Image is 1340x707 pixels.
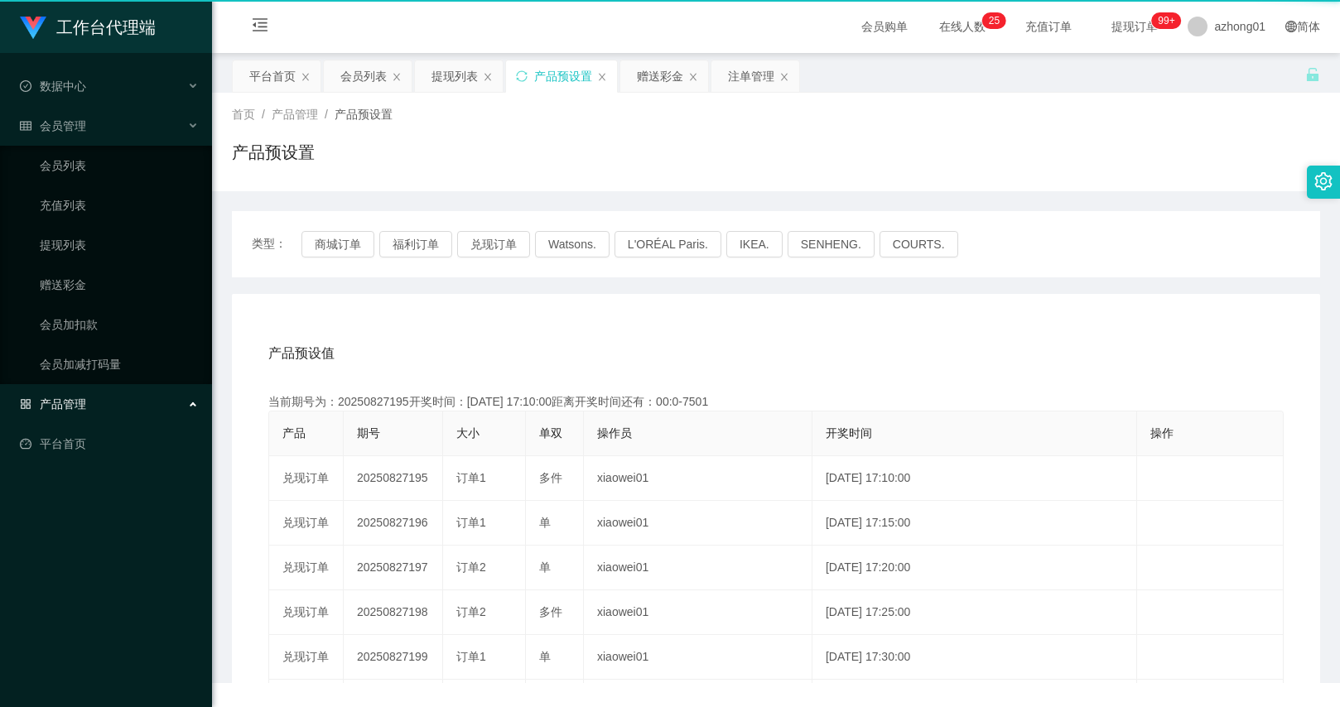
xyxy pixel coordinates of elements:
[268,393,1284,411] div: 当前期号为：20250827195开奖时间：[DATE] 17:10:00距离开奖时间还有：00:0-7501
[40,268,199,301] a: 赠送彩金
[344,501,443,546] td: 20250827196
[56,1,156,54] h1: 工作台代理端
[584,456,812,501] td: xiaowei01
[539,605,562,618] span: 多件
[982,12,1006,29] sup: 25
[40,189,199,222] a: 充值列表
[20,397,86,411] span: 产品管理
[232,1,288,54] i: 图标: menu-fold
[20,119,86,132] span: 会员管理
[456,426,480,440] span: 大小
[269,501,344,546] td: 兑现订单
[344,635,443,680] td: 20250827199
[340,60,387,92] div: 会员列表
[20,20,156,33] a: 工作台代理端
[994,12,1000,29] p: 5
[728,60,774,92] div: 注单管理
[539,516,551,529] span: 单
[597,426,632,440] span: 操作员
[615,231,721,257] button: L'ORÉAL Paris.
[262,108,265,121] span: /
[637,60,683,92] div: 赠送彩金
[597,72,607,82] i: 图标: close
[779,72,789,82] i: 图标: close
[392,72,402,82] i: 图标: close
[584,501,812,546] td: xiaowei01
[539,650,551,663] span: 单
[232,108,255,121] span: 首页
[457,231,530,257] button: 兑现订单
[282,426,306,440] span: 产品
[40,149,199,182] a: 会员列表
[1103,21,1166,32] span: 提现订单
[344,590,443,635] td: 20250827198
[20,80,31,92] i: 图标: check-circle-o
[357,426,380,440] span: 期号
[40,308,199,341] a: 会员加扣款
[252,231,301,257] span: 类型：
[1151,12,1181,29] sup: 981
[456,650,486,663] span: 订单1
[584,590,812,635] td: xiaowei01
[249,60,296,92] div: 平台首页
[584,546,812,590] td: xiaowei01
[456,605,486,618] span: 订单2
[272,108,318,121] span: 产品管理
[269,635,344,680] td: 兑现订单
[539,560,551,574] span: 单
[535,231,610,257] button: Watsons.
[989,12,995,29] p: 2
[688,72,698,82] i: 图标: close
[1150,426,1174,440] span: 操作
[931,21,994,32] span: 在线人数
[539,426,562,440] span: 单双
[20,120,31,132] i: 图标: table
[20,427,199,460] a: 图标: dashboard平台首页
[726,231,783,257] button: IKEA.
[456,560,486,574] span: 订单2
[1314,172,1333,190] i: 图标: setting
[1017,21,1080,32] span: 充值订单
[812,546,1137,590] td: [DATE] 17:20:00
[20,17,46,40] img: logo.9652507e.png
[344,456,443,501] td: 20250827195
[335,108,393,121] span: 产品预设置
[269,546,344,590] td: 兑现订单
[456,471,486,484] span: 订单1
[20,398,31,410] i: 图标: appstore-o
[516,70,528,82] i: 图标: sync
[483,72,493,82] i: 图标: close
[456,516,486,529] span: 订单1
[269,590,344,635] td: 兑现订单
[40,228,199,262] a: 提现列表
[826,426,872,440] span: 开奖时间
[301,231,374,257] button: 商城订单
[269,456,344,501] td: 兑现订单
[812,456,1137,501] td: [DATE] 17:10:00
[325,108,328,121] span: /
[268,344,335,363] span: 产品预设值
[812,501,1137,546] td: [DATE] 17:15:00
[534,60,592,92] div: 产品预设置
[20,79,86,93] span: 数据中心
[788,231,875,257] button: SENHENG.
[301,72,311,82] i: 图标: close
[812,590,1137,635] td: [DATE] 17:25:00
[812,635,1137,680] td: [DATE] 17:30:00
[431,60,478,92] div: 提现列表
[1285,21,1297,32] i: 图标: global
[232,140,315,165] h1: 产品预设置
[225,646,1327,663] div: 2021
[344,546,443,590] td: 20250827197
[379,231,452,257] button: 福利订单
[880,231,958,257] button: COURTS.
[539,471,562,484] span: 多件
[584,635,812,680] td: xiaowei01
[40,348,199,381] a: 会员加减打码量
[1305,67,1320,82] i: 图标: unlock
